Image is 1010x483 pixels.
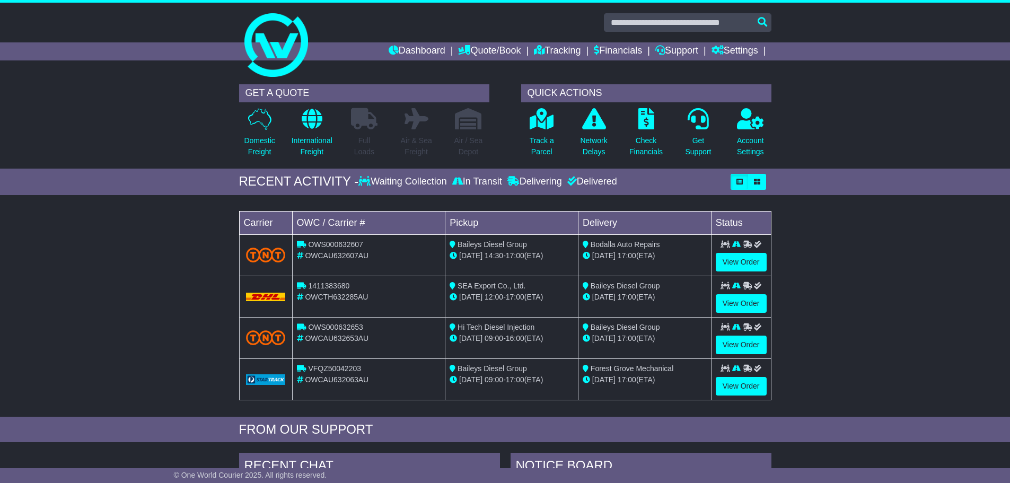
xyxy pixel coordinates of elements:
span: OWS000632653 [308,323,363,331]
span: [DATE] [592,375,616,384]
span: [DATE] [592,293,616,301]
span: OWCAU632063AU [305,375,368,384]
span: 17:00 [506,251,524,260]
a: Dashboard [389,42,445,60]
a: View Order [716,253,767,271]
span: [DATE] [459,375,482,384]
div: (ETA) [583,292,707,303]
span: 16:00 [506,334,524,343]
a: View Order [716,377,767,396]
span: [DATE] [459,251,482,260]
span: [DATE] [459,334,482,343]
span: 09:00 [485,375,503,384]
a: CheckFinancials [629,108,663,163]
p: Domestic Freight [244,135,275,157]
div: - (ETA) [450,333,574,344]
td: Status [711,211,771,234]
span: 1411383680 [308,282,349,290]
span: [DATE] [459,293,482,301]
div: (ETA) [583,374,707,385]
span: Baileys Diesel Group [591,282,660,290]
a: Financials [594,42,642,60]
div: GET A QUOTE [239,84,489,102]
span: Baileys Diesel Group [458,240,527,249]
td: Delivery [578,211,711,234]
div: QUICK ACTIONS [521,84,771,102]
a: Support [655,42,698,60]
span: © One World Courier 2025. All rights reserved. [174,471,327,479]
td: OWC / Carrier # [292,211,445,234]
span: 14:30 [485,251,503,260]
div: RECENT CHAT [239,453,500,481]
span: [DATE] [592,334,616,343]
p: Network Delays [580,135,607,157]
img: DHL.png [246,293,286,301]
img: TNT_Domestic.png [246,248,286,262]
a: Quote/Book [458,42,521,60]
span: SEA Export Co., Ltd. [458,282,525,290]
span: OWCAU632607AU [305,251,368,260]
a: NetworkDelays [579,108,608,163]
div: In Transit [450,176,505,188]
td: Carrier [239,211,292,234]
span: [DATE] [592,251,616,260]
a: Settings [712,42,758,60]
p: Full Loads [351,135,377,157]
a: GetSupport [684,108,712,163]
p: International Freight [292,135,332,157]
div: Delivered [565,176,617,188]
p: Air & Sea Freight [401,135,432,157]
div: - (ETA) [450,374,574,385]
span: Forest Grove Mechanical [591,364,673,373]
span: 09:00 [485,334,503,343]
p: Check Financials [629,135,663,157]
img: TNT_Domestic.png [246,330,286,345]
span: Hi Tech Diesel Injection [458,323,534,331]
span: OWCAU632653AU [305,334,368,343]
a: InternationalFreight [291,108,333,163]
a: DomesticFreight [243,108,275,163]
div: Delivering [505,176,565,188]
div: Waiting Collection [358,176,449,188]
span: 17:00 [618,334,636,343]
a: Tracking [534,42,581,60]
div: (ETA) [583,250,707,261]
span: 17:00 [618,251,636,260]
span: Bodalla Auto Repairs [591,240,660,249]
span: 17:00 [506,293,524,301]
div: (ETA) [583,333,707,344]
a: AccountSettings [736,108,765,163]
span: Baileys Diesel Group [458,364,527,373]
span: 17:00 [506,375,524,384]
img: GetCarrierServiceLogo [246,374,286,385]
td: Pickup [445,211,578,234]
div: - (ETA) [450,250,574,261]
div: FROM OUR SUPPORT [239,422,771,437]
span: Baileys Diesel Group [591,323,660,331]
a: View Order [716,336,767,354]
span: 17:00 [618,375,636,384]
span: VFQZ50042203 [308,364,361,373]
span: OWCTH632285AU [305,293,368,301]
div: NOTICE BOARD [511,453,771,481]
p: Air / Sea Depot [454,135,483,157]
p: Get Support [685,135,711,157]
span: OWS000632607 [308,240,363,249]
a: Track aParcel [529,108,555,163]
span: 12:00 [485,293,503,301]
p: Track a Parcel [530,135,554,157]
a: View Order [716,294,767,313]
p: Account Settings [737,135,764,157]
span: 17:00 [618,293,636,301]
div: - (ETA) [450,292,574,303]
div: RECENT ACTIVITY - [239,174,359,189]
